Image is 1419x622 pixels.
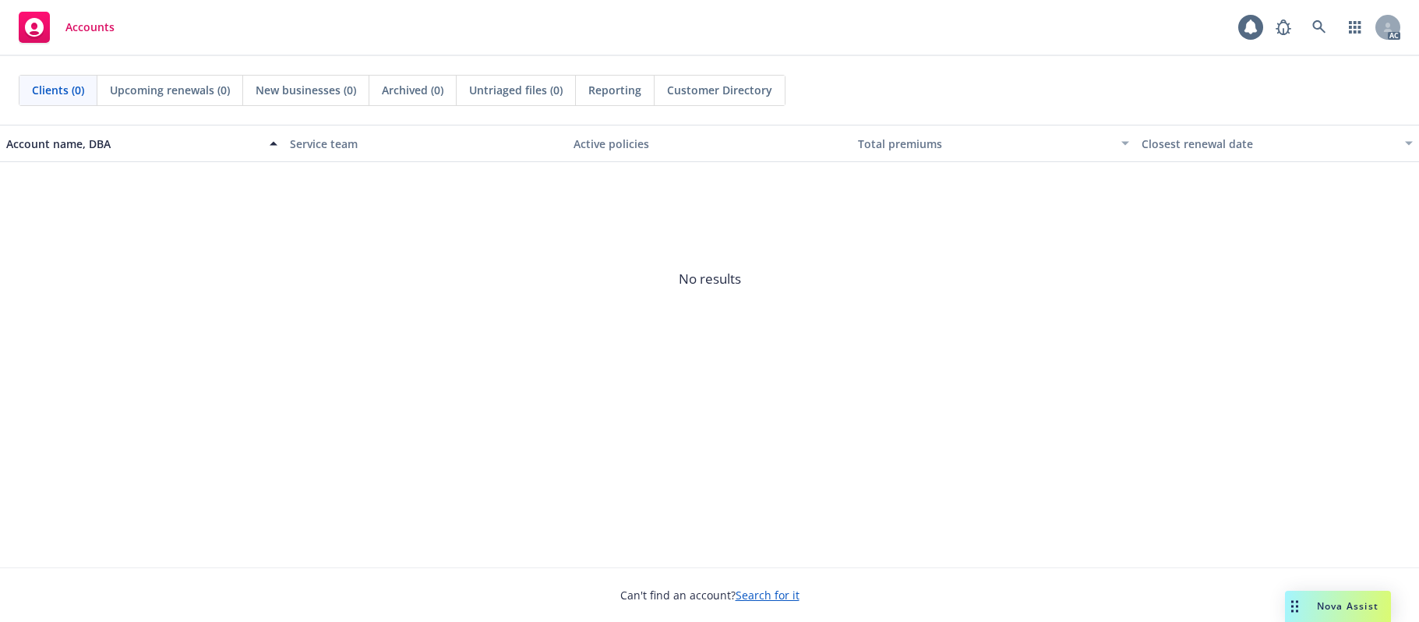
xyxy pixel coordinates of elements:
span: Archived (0) [382,82,443,98]
button: Service team [284,125,567,162]
span: Untriaged files (0) [469,82,563,98]
a: Report a Bug [1268,12,1299,43]
span: Customer Directory [667,82,772,98]
span: Can't find an account? [620,587,800,603]
div: Active policies [574,136,845,152]
button: Active policies [567,125,851,162]
a: Search for it [736,588,800,603]
span: Clients (0) [32,82,84,98]
div: Closest renewal date [1142,136,1396,152]
button: Closest renewal date [1135,125,1419,162]
div: Account name, DBA [6,136,260,152]
span: Nova Assist [1317,599,1378,613]
span: New businesses (0) [256,82,356,98]
a: Switch app [1340,12,1371,43]
span: Accounts [65,21,115,34]
div: Drag to move [1285,591,1304,622]
span: Upcoming renewals (0) [110,82,230,98]
div: Total premiums [858,136,1112,152]
div: Service team [290,136,561,152]
a: Accounts [12,5,121,49]
button: Total premiums [852,125,1135,162]
a: Search [1304,12,1335,43]
button: Nova Assist [1285,591,1391,622]
span: Reporting [588,82,641,98]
